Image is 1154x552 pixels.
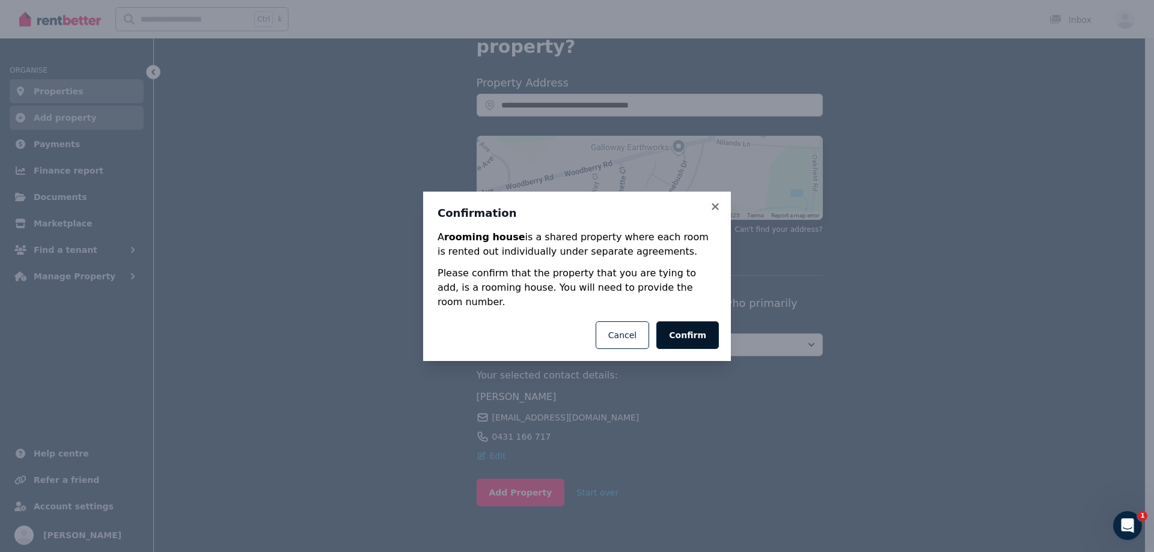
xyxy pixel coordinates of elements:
[438,206,716,220] h3: Confirmation
[438,230,716,259] p: A is a shared property where each room is rented out individually under separate agreements.
[438,266,716,309] p: Please confirm that the property that you are tying to add, is a rooming house. You will need to ...
[1138,511,1147,521] span: 1
[1113,511,1142,540] iframe: Intercom live chat
[656,321,719,349] button: Confirm
[444,231,525,243] strong: rooming house
[596,321,649,349] button: Cancel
